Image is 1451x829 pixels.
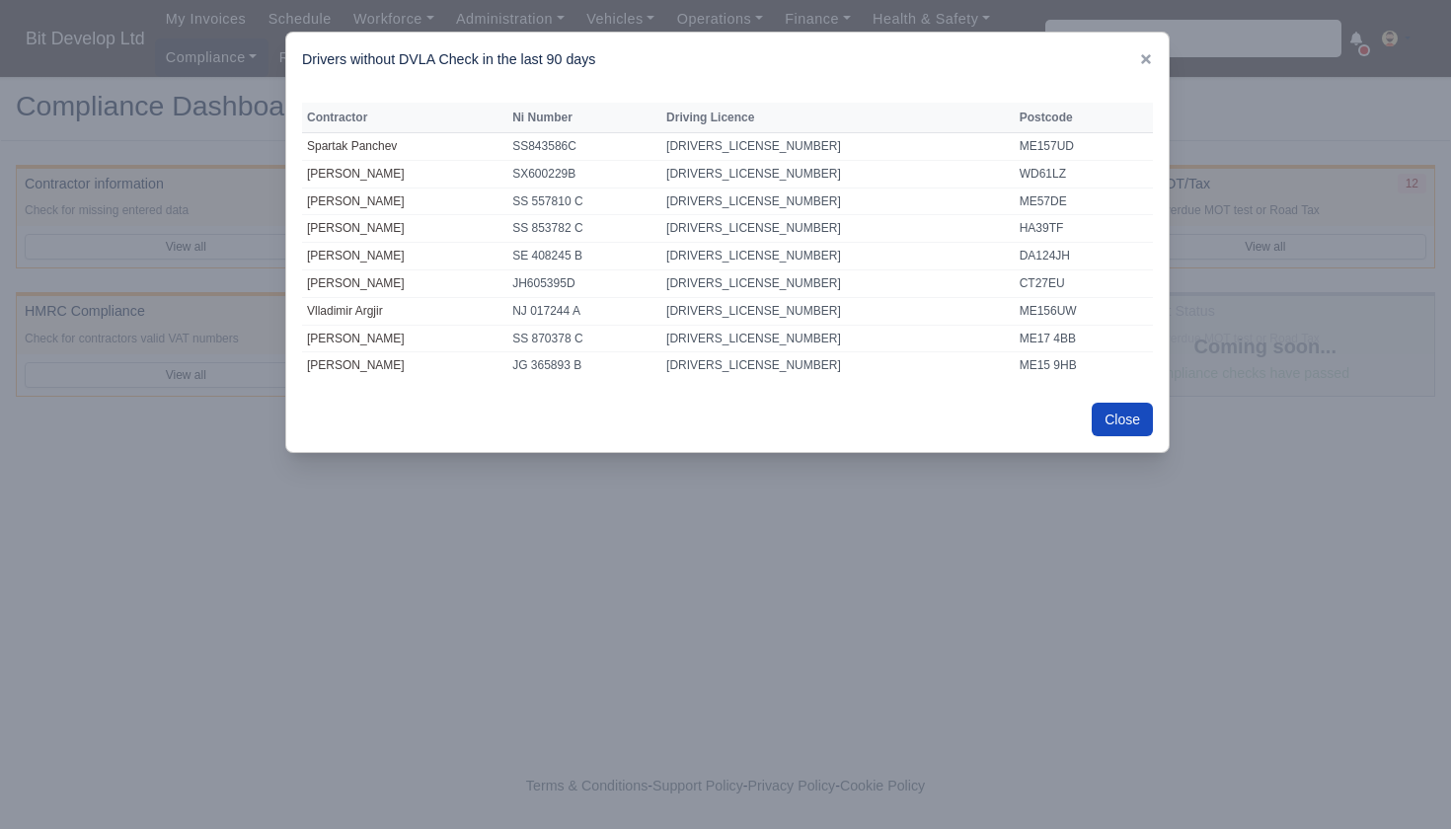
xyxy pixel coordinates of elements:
td: ME157UD [1015,132,1143,160]
td: ME17 4BB [1015,325,1143,352]
div: Drivers without DVLA Check in the last 90 days [286,33,1169,87]
td: HA39TF [1015,215,1143,243]
td: [DRIVERS_LICENSE_NUMBER] [661,132,1015,160]
td: JH605395D [507,269,661,297]
th: Ni Number [507,103,661,132]
a: [PERSON_NAME] [307,221,405,235]
a: [PERSON_NAME] [307,167,405,181]
td: SS 853782 C [507,215,661,243]
a: [PERSON_NAME] [307,194,405,208]
td: DA124JH [1015,243,1143,270]
td: JG 365893 B [507,352,661,379]
th: Driving Licence [661,103,1015,132]
a: Vlladimir Argjir [307,304,383,318]
td: SE 408245 B [507,243,661,270]
td: ME15 9HB [1015,352,1143,379]
td: CT27EU [1015,269,1143,297]
a: [PERSON_NAME] [307,249,405,263]
td: SS843586C [507,132,661,160]
td: [DRIVERS_LICENSE_NUMBER] [661,243,1015,270]
td: WD61LZ [1015,160,1143,188]
a: Spartak Panchev [307,139,397,153]
td: SX600229B [507,160,661,188]
iframe: Chat Widget [1352,734,1451,829]
th: Contractor [302,103,507,132]
td: [DRIVERS_LICENSE_NUMBER] [661,215,1015,243]
td: [DRIVERS_LICENSE_NUMBER] [661,352,1015,379]
td: ME57DE [1015,188,1143,215]
td: SS 557810 C [507,188,661,215]
td: [DRIVERS_LICENSE_NUMBER] [661,188,1015,215]
a: [PERSON_NAME] [307,332,405,345]
td: NJ 017244 A [507,297,661,325]
td: [DRIVERS_LICENSE_NUMBER] [661,325,1015,352]
a: [PERSON_NAME] [307,276,405,290]
a: [PERSON_NAME] [307,358,405,372]
td: [DRIVERS_LICENSE_NUMBER] [661,160,1015,188]
td: [DRIVERS_LICENSE_NUMBER] [661,269,1015,297]
td: ME156UW [1015,297,1143,325]
button: Close [1092,403,1153,436]
td: [DRIVERS_LICENSE_NUMBER] [661,297,1015,325]
th: Postcode [1015,103,1143,132]
td: SS 870378 C [507,325,661,352]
